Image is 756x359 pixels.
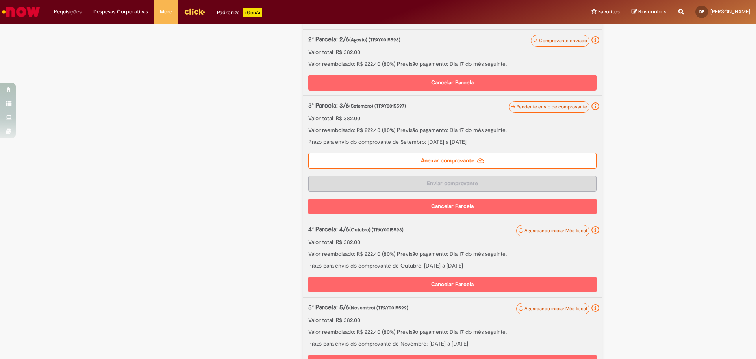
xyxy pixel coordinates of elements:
button: Cancelar Parcela [308,199,597,214]
img: ServiceNow [1,4,41,20]
p: Valor total: R$ 382.00 [308,48,597,56]
i: Seu reembolso está pendente de envio do comprovante, deve ser feito até o último dia do mês atual... [591,102,599,110]
span: More [160,8,172,16]
p: Prazo para envio do comprovante de Novembro: [DATE] a [DATE] [308,340,597,348]
span: Requisições [54,8,82,16]
p: Prazo para envio do comprovante de Setembro: [DATE] a [DATE] [308,138,597,146]
i: Aguardando iniciar o mês referente cadastrado para envio do comprovante. Não é permitido envio an... [591,226,599,234]
p: 2ª Parcela: 2/6 [308,35,555,44]
p: Valor reembolsado: R$ 222.40 (80%) Previsão pagamento: Dia 17 do mês seguinte. [308,60,597,68]
span: [PERSON_NAME] [710,8,750,15]
p: Valor total: R$ 382.00 [308,238,597,246]
span: Aguardando iniciar Mês fiscal [524,227,587,234]
p: +GenAi [243,8,262,17]
p: 4ª Parcela: 4/6 [308,225,555,234]
div: Padroniza [217,8,262,17]
span: (Agosto) (TPAY0015596) [349,37,400,43]
span: Despesas Corporativas [93,8,148,16]
span: Rascunhos [638,8,667,15]
p: Valor total: R$ 382.00 [308,114,597,122]
i: Aguardando iniciar o mês referente cadastrado para envio do comprovante. Não é permitido envio an... [591,304,599,312]
p: Valor reembolsado: R$ 222.40 (80%) Previsão pagamento: Dia 17 do mês seguinte. [308,328,597,336]
span: Comprovante enviado [539,37,587,44]
a: Rascunhos [632,8,667,16]
p: Valor reembolsado: R$ 222.40 (80%) Previsão pagamento: Dia 17 do mês seguinte. [308,126,597,134]
span: Favoritos [598,8,620,16]
p: 3ª Parcela: 3/6 [308,101,555,110]
span: (Outubro) (TPAY0015598) [349,227,404,233]
i: Seu comprovante foi enviado e recebido pelo now. Para folha Ambev: passará para aprovação de seu ... [591,36,599,44]
span: (Novembro) (TPAY0015599) [349,305,408,311]
p: Valor reembolsado: R$ 222.40 (80%) Previsão pagamento: Dia 17 do mês seguinte. [308,250,597,258]
img: click_logo_yellow_360x200.png [184,6,205,17]
label: Anexar comprovante [308,153,597,169]
p: Prazo para envio do comprovante de Outubro: [DATE] a [DATE] [308,262,597,270]
p: 5ª Parcela: 5/6 [308,303,555,312]
span: (Setembro) (TPAY0015597) [349,103,406,109]
button: Cancelar Parcela [308,277,597,292]
p: Valor total: R$ 382.00 [308,316,597,324]
span: Aguardando iniciar Mês fiscal [524,305,587,312]
button: Cancelar Parcela [308,75,597,91]
span: Pendente envio de comprovante [517,104,587,110]
span: DE [699,9,704,14]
